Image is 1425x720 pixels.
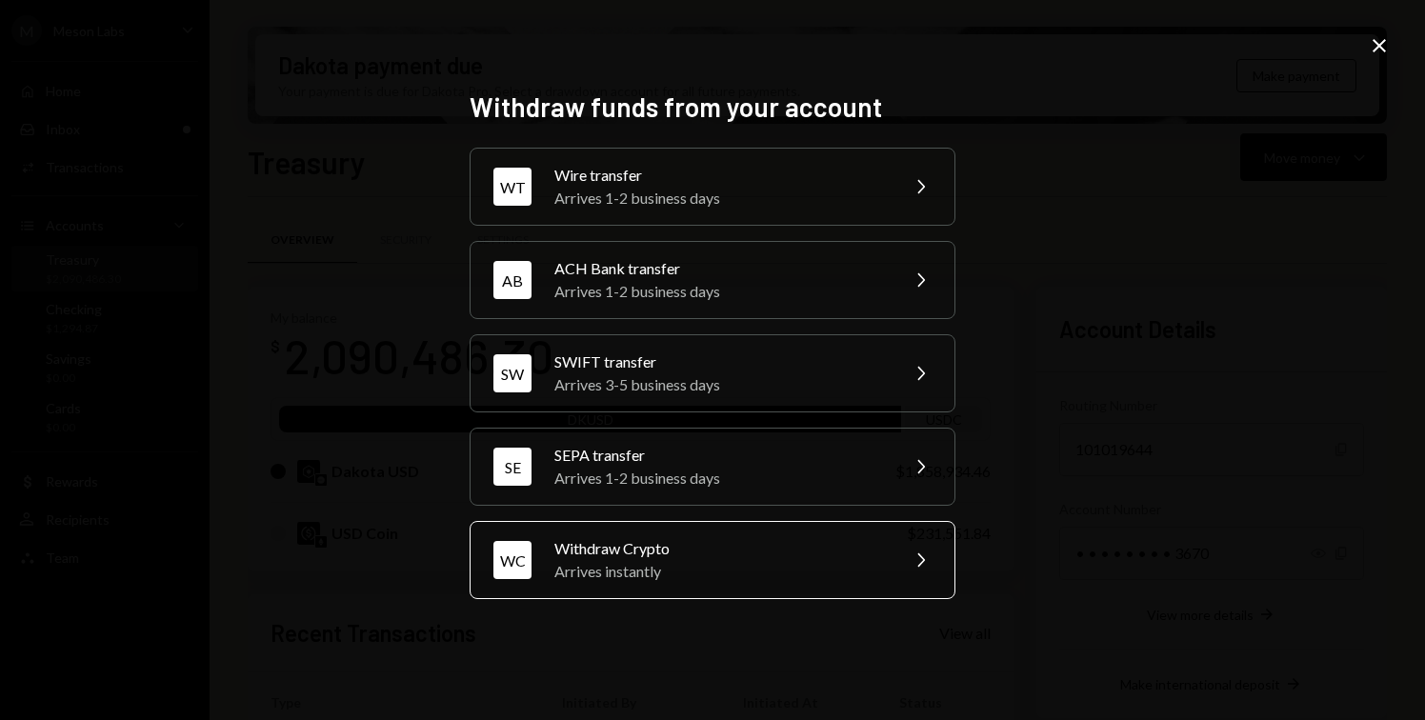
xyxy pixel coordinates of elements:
div: Arrives 3-5 business days [554,373,886,396]
div: SEPA transfer [554,444,886,467]
div: SWIFT transfer [554,350,886,373]
div: Arrives 1-2 business days [554,467,886,490]
div: Wire transfer [554,164,886,187]
button: ABACH Bank transferArrives 1-2 business days [470,241,955,319]
button: SWSWIFT transferArrives 3-5 business days [470,334,955,412]
button: SESEPA transferArrives 1-2 business days [470,428,955,506]
div: Withdraw Crypto [554,537,886,560]
div: ACH Bank transfer [554,257,886,280]
button: WTWire transferArrives 1-2 business days [470,148,955,226]
div: WC [493,541,532,579]
div: SW [493,354,532,392]
div: WT [493,168,532,206]
button: WCWithdraw CryptoArrives instantly [470,521,955,599]
h2: Withdraw funds from your account [470,89,955,126]
div: Arrives 1-2 business days [554,187,886,210]
div: Arrives 1-2 business days [554,280,886,303]
div: Arrives instantly [554,560,886,583]
div: SE [493,448,532,486]
div: AB [493,261,532,299]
